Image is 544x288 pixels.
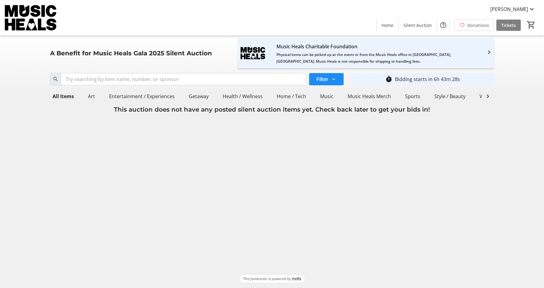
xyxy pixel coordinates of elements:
[477,90,509,102] div: Wine / Dine
[276,51,476,65] div: Physical items can be picked up at the event or from the Music Heals office in [GEOGRAPHIC_DATA],...
[526,19,537,30] button: Cart
[86,90,97,102] div: Art
[432,90,468,102] div: Style / Beauty
[107,90,177,102] div: Entertainment / Experiences
[345,90,393,102] div: Music Heals Merch
[243,276,291,282] span: This fundraiser is powered by
[50,90,76,102] div: All Items
[467,22,489,28] span: Donations
[309,73,344,85] button: Filter
[382,22,393,28] span: Home
[395,76,460,83] div: Bidding starts in 6h 43m 28s
[220,90,265,102] div: Health / Wellness
[239,39,267,67] img: Music Heals Charitable Foundation's logo
[4,2,58,33] img: Music Heals Charitable Foundation's Logo
[61,73,307,85] input: Try searching by item name, number, or sponsor
[114,106,430,113] span: This auction does not have any posted silent auction items yet. Check back later to get your bids...
[316,76,328,83] span: Filter
[455,20,494,31] a: Donations
[437,19,449,31] button: Help
[490,6,528,13] span: [PERSON_NAME]
[496,20,521,31] a: Tickets
[318,90,336,102] div: Music
[234,39,498,67] a: Music Heals Charitable Foundation's logoMusic Heals Charitable FoundationPhysical items can be pi...
[46,48,216,58] div: A Benefit for Music Heals Gala 2025 Silent Auction
[274,90,309,102] div: Home / Tech
[403,90,423,102] div: Sports
[403,22,432,28] span: Silent Auction
[292,277,301,281] img: Trellis Logo
[186,90,211,102] div: Getaway
[485,4,540,14] button: [PERSON_NAME]
[377,20,398,31] a: Home
[501,22,516,28] span: Tickets
[399,20,437,31] a: Silent Auction
[276,42,476,51] div: Music Heals Charitable Foundation
[385,76,392,83] mat-icon: timer_outline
